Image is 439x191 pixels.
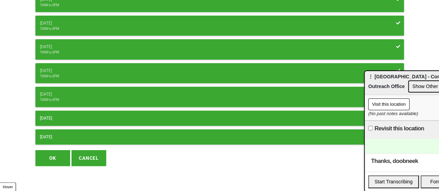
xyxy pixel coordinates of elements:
div: 10AM to 6PM [40,50,399,55]
i: (No past notes available) [368,111,418,116]
button: [DATE] [35,129,404,145]
button: [DATE]10AM to 6PM [35,63,404,83]
button: [DATE]10AM to 6PM [35,16,404,36]
button: [DATE]10AM to 6PM [35,87,404,107]
button: Start Transcribing [368,175,419,188]
div: 10AM to 6PM [40,74,399,79]
button: [DATE] [35,111,404,126]
button: Visit this location [368,98,410,110]
div: [DATE] [40,115,399,121]
button: OK [35,150,70,166]
div: [DATE] [40,91,399,97]
label: Revisit this location [374,124,424,133]
div: [DATE] [40,20,399,26]
label: Thanks, doobneek [371,157,418,165]
div: [DATE] [40,68,399,74]
div: [DATE] [40,134,399,140]
button: [DATE]10AM to 6PM [35,39,404,59]
div: 10AM to 6PM [40,26,399,31]
div: [DATE] [40,44,399,50]
button: CANCEL [71,150,106,166]
div: 10AM to 6PM [40,3,399,8]
div: 10AM to 6PM [40,97,399,102]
